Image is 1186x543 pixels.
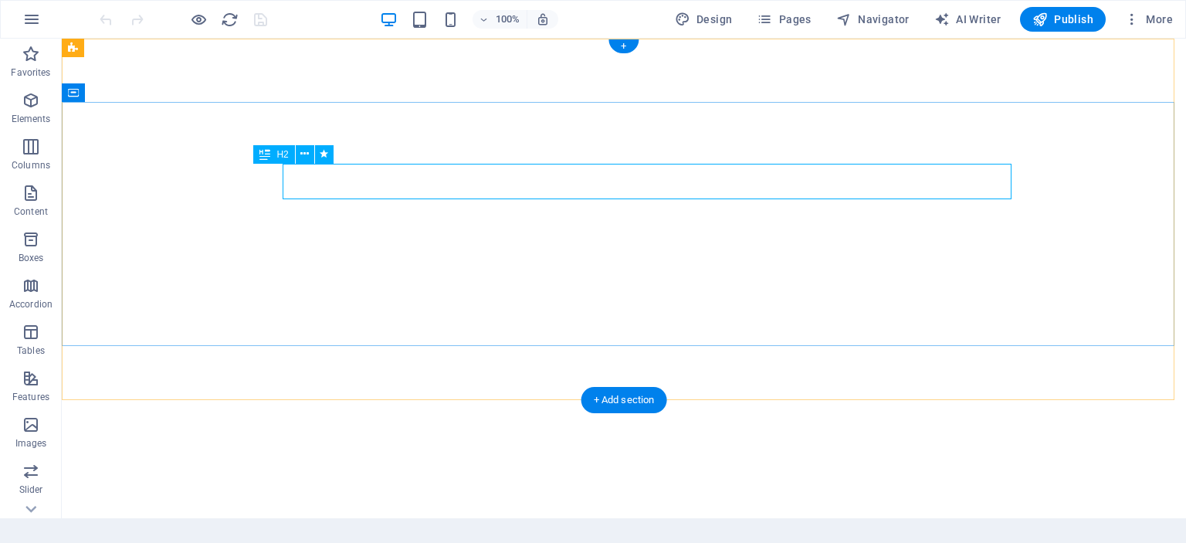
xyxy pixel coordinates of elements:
[928,7,1008,32] button: AI Writer
[836,12,910,27] span: Navigator
[496,10,520,29] h6: 100%
[12,113,51,125] p: Elements
[669,7,739,32] button: Design
[19,484,43,496] p: Slider
[9,298,53,311] p: Accordion
[189,10,208,29] button: Click here to leave preview mode and continue editing
[276,150,288,159] span: H2
[830,7,916,32] button: Navigator
[11,66,50,79] p: Favorites
[1124,12,1173,27] span: More
[934,12,1001,27] span: AI Writer
[1118,7,1179,32] button: More
[221,11,239,29] i: Reload page
[675,12,733,27] span: Design
[14,205,48,218] p: Content
[473,10,527,29] button: 100%
[536,12,550,26] i: On resize automatically adjust zoom level to fit chosen device.
[220,10,239,29] button: reload
[757,12,811,27] span: Pages
[17,344,45,357] p: Tables
[1032,12,1093,27] span: Publish
[581,387,667,413] div: + Add section
[15,437,47,450] p: Images
[12,391,49,403] p: Features
[1020,7,1106,32] button: Publish
[751,7,817,32] button: Pages
[12,159,50,171] p: Columns
[19,252,44,264] p: Boxes
[669,7,739,32] div: Design (Ctrl+Alt+Y)
[608,39,639,53] div: +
